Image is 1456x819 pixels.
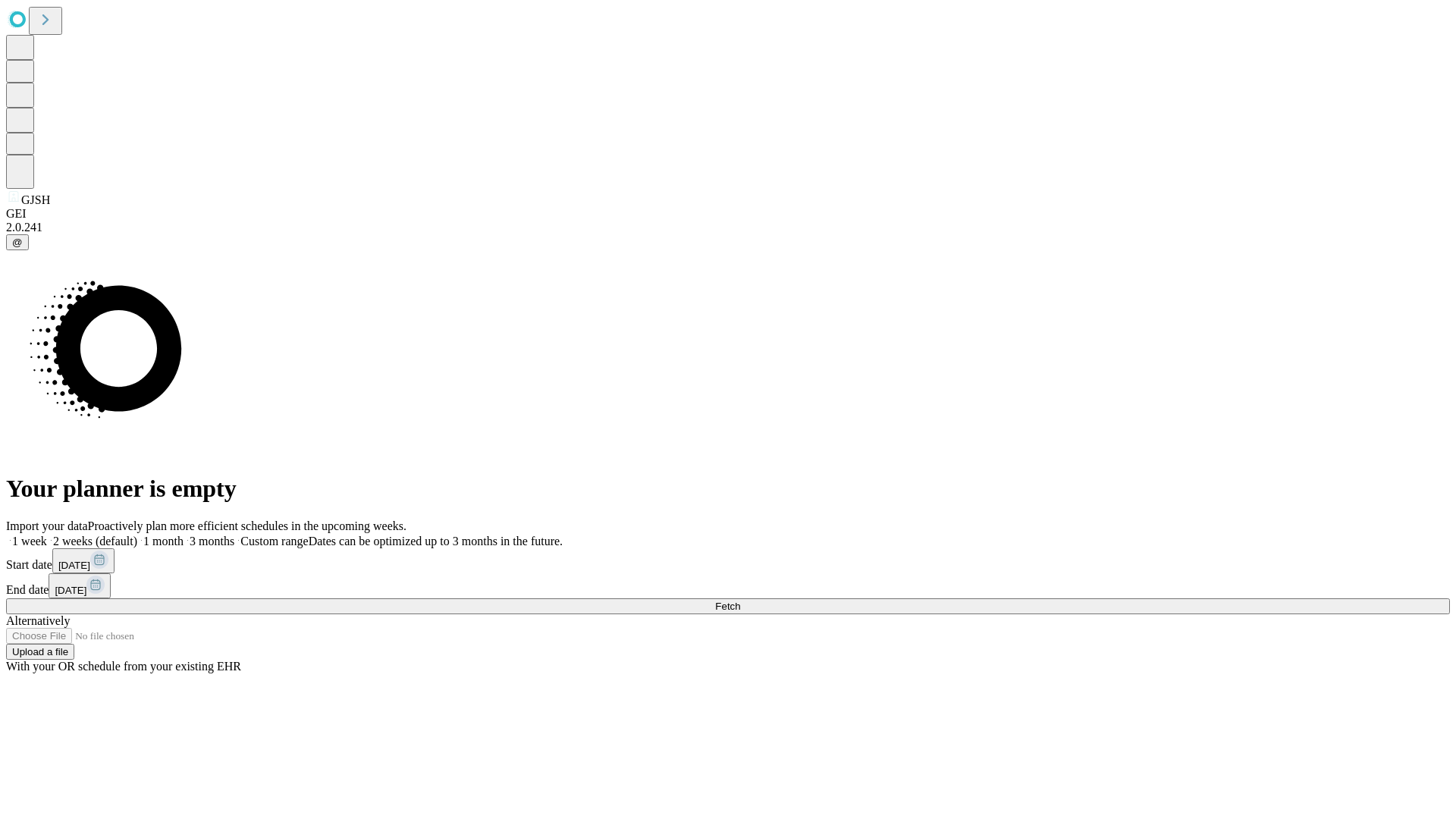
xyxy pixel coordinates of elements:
span: 3 months [190,535,234,548]
span: 2 weeks (default) [53,535,137,548]
h1: Your planner is empty [6,475,1450,503]
span: Dates can be optimized up to 3 months in the future. [309,535,563,548]
span: Import your data [6,519,88,532]
div: End date [6,573,1450,598]
span: Alternatively [6,614,70,627]
button: [DATE] [52,548,115,573]
span: Proactively plan more efficient schedules in the upcoming weeks. [88,519,406,532]
span: [DATE] [58,560,90,571]
span: 1 month [143,535,184,548]
button: @ [6,234,29,250]
button: [DATE] [49,573,111,598]
div: 2.0.241 [6,221,1450,234]
span: [DATE] [55,585,86,596]
div: GEI [6,207,1450,221]
span: @ [12,237,23,248]
span: 1 week [12,535,47,548]
span: Custom range [240,535,308,548]
span: GJSH [21,193,50,206]
span: Fetch [715,601,740,612]
div: Start date [6,548,1450,573]
span: With your OR schedule from your existing EHR [6,660,241,673]
button: Fetch [6,598,1450,614]
button: Upload a file [6,644,74,660]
